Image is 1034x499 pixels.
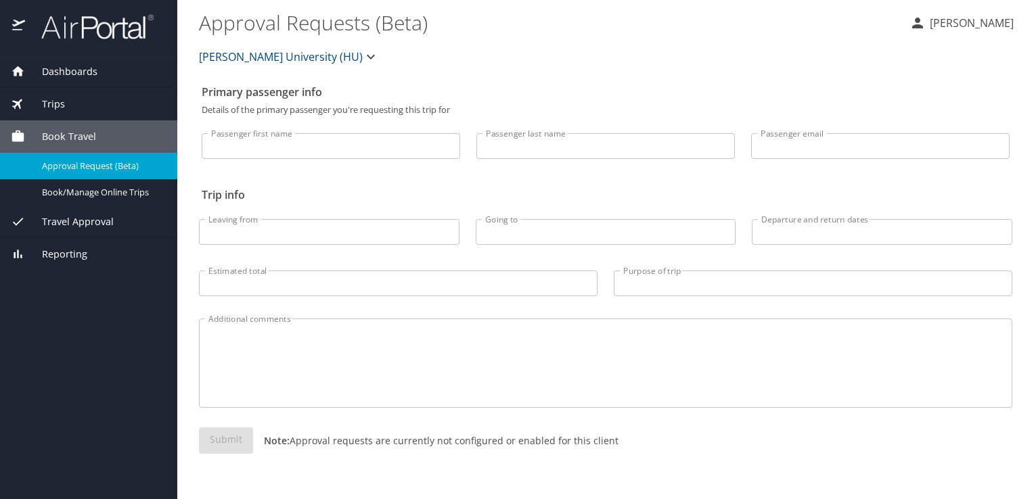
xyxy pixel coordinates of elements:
[904,11,1019,35] button: [PERSON_NAME]
[25,129,96,144] span: Book Travel
[199,47,363,66] span: [PERSON_NAME] University (HU)
[42,160,161,172] span: Approval Request (Beta)
[202,184,1010,206] h2: Trip info
[194,43,384,70] button: [PERSON_NAME] University (HU)
[26,14,154,40] img: airportal-logo.png
[253,433,619,448] p: Approval requests are currently not configured or enabled for this client
[202,81,1010,103] h2: Primary passenger info
[25,214,114,229] span: Travel Approval
[42,186,161,199] span: Book/Manage Online Trips
[12,14,26,40] img: icon-airportal.png
[202,105,1010,114] p: Details of the primary passenger you're requesting this trip for
[264,434,290,447] strong: Note:
[199,1,899,43] h1: Approval Requests (Beta)
[25,97,65,112] span: Trips
[926,15,1014,31] p: [PERSON_NAME]
[25,64,97,79] span: Dashboards
[25,247,87,262] span: Reporting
